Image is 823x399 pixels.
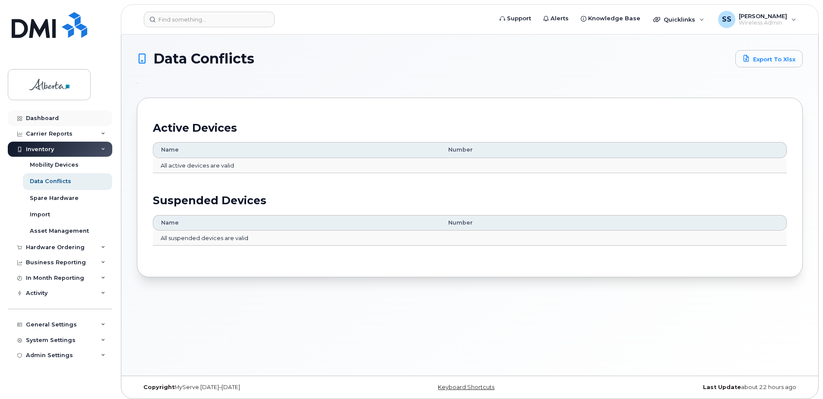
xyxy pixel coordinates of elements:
[137,384,359,391] div: MyServe [DATE]–[DATE]
[153,215,440,231] th: Name
[438,384,494,390] a: Keyboard Shortcuts
[153,52,254,65] span: Data Conflicts
[153,121,787,134] h2: Active Devices
[581,384,803,391] div: about 22 hours ago
[153,231,787,246] td: All suspended devices are valid
[153,194,787,207] h2: Suspended Devices
[153,158,787,174] td: All active devices are valid
[735,50,803,67] a: Export to Xlsx
[440,215,787,231] th: Number
[143,384,174,390] strong: Copyright
[440,142,787,158] th: Number
[153,142,440,158] th: Name
[703,384,741,390] strong: Last Update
